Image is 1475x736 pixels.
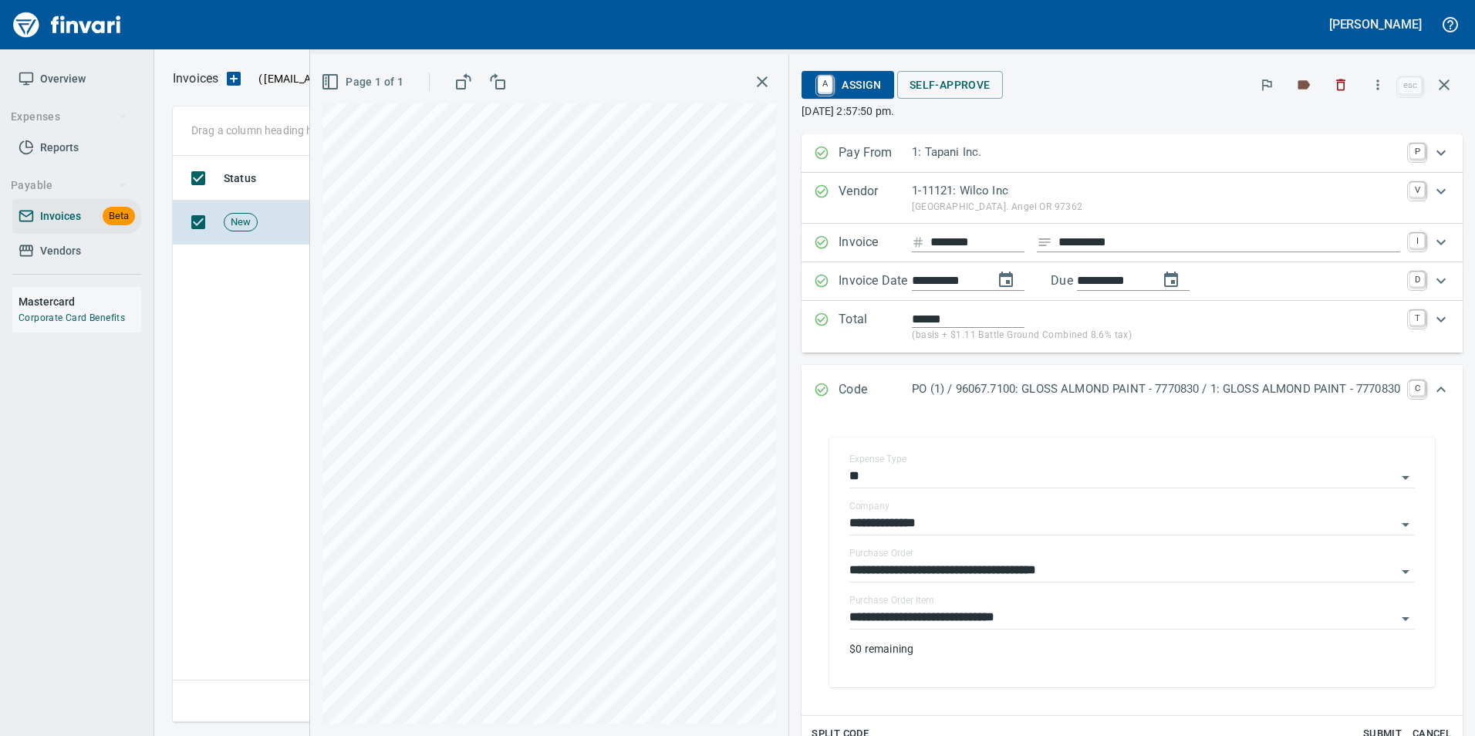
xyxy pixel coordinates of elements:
[839,272,912,292] p: Invoice Date
[40,241,81,261] span: Vendors
[910,76,991,95] span: Self-Approve
[802,301,1463,353] div: Expand
[912,200,1400,215] p: [GEOGRAPHIC_DATA]. Angel OR 97362
[5,103,133,131] button: Expenses
[912,328,1400,343] p: (basis + $1.11 Battle Ground Combined 8.6% tax)
[218,69,249,88] button: Upload an Invoice
[1409,182,1425,198] a: V
[897,71,1003,100] button: Self-Approve
[1409,272,1425,287] a: D
[12,234,141,268] a: Vendors
[839,233,912,253] p: Invoice
[849,455,906,464] label: Expense Type
[1287,68,1321,102] button: Labels
[1395,514,1416,535] button: Open
[262,71,440,86] span: [EMAIL_ADDRESS][DOMAIN_NAME]
[1409,143,1425,159] a: P
[224,169,276,187] span: Status
[1250,68,1284,102] button: Flag
[1395,608,1416,630] button: Open
[849,641,1415,657] p: $0 remaining
[1395,561,1416,582] button: Open
[839,143,912,164] p: Pay From
[849,596,933,606] label: Purchase Order Item
[9,6,125,43] img: Finvari
[802,71,893,99] button: AAssign
[802,365,1463,416] div: Expand
[849,502,889,511] label: Company
[912,380,1400,398] p: PO (1) / 96067.7100: GLOSS ALMOND PAINT - 7770830 / 1: GLOSS ALMOND PAINT - 7770830
[12,199,141,234] a: InvoicesBeta
[1395,66,1463,103] span: Close invoice
[12,62,141,96] a: Overview
[1051,272,1124,290] p: Due
[1037,235,1052,250] svg: Invoice description
[11,107,127,127] span: Expenses
[1325,12,1426,36] button: [PERSON_NAME]
[19,312,125,323] a: Corporate Card Benefits
[839,380,912,400] p: Code
[912,233,924,252] svg: Invoice number
[1361,68,1395,102] button: More
[912,143,1400,161] p: 1: Tapani Inc.
[839,310,912,343] p: Total
[802,262,1463,301] div: Expand
[224,215,257,230] span: New
[818,76,832,93] a: A
[173,69,218,88] nav: breadcrumb
[324,73,403,92] span: Page 1 of 1
[1409,233,1425,248] a: I
[802,224,1463,262] div: Expand
[224,169,256,187] span: Status
[40,138,79,157] span: Reports
[103,208,135,225] span: Beta
[318,68,410,96] button: Page 1 of 1
[1399,77,1422,94] a: esc
[1409,310,1425,326] a: T
[802,103,1463,119] p: [DATE] 2:57:50 pm.
[5,171,133,200] button: Payable
[1395,467,1416,488] button: Open
[1153,262,1190,299] button: change due date
[1324,68,1358,102] button: Discard
[802,134,1463,173] div: Expand
[249,71,444,86] p: ( )
[40,69,86,89] span: Overview
[802,173,1463,224] div: Expand
[12,130,141,165] a: Reports
[1409,380,1425,396] a: C
[19,293,141,310] h6: Mastercard
[849,549,913,559] label: Purchase Order
[1329,16,1422,32] h5: [PERSON_NAME]
[11,176,127,195] span: Payable
[814,72,881,98] span: Assign
[912,182,1400,200] p: 1-11121: Wilco Inc
[191,123,417,138] p: Drag a column heading here to group the table
[40,207,81,226] span: Invoices
[987,262,1024,299] button: change date
[173,69,218,88] p: Invoices
[839,182,912,214] p: Vendor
